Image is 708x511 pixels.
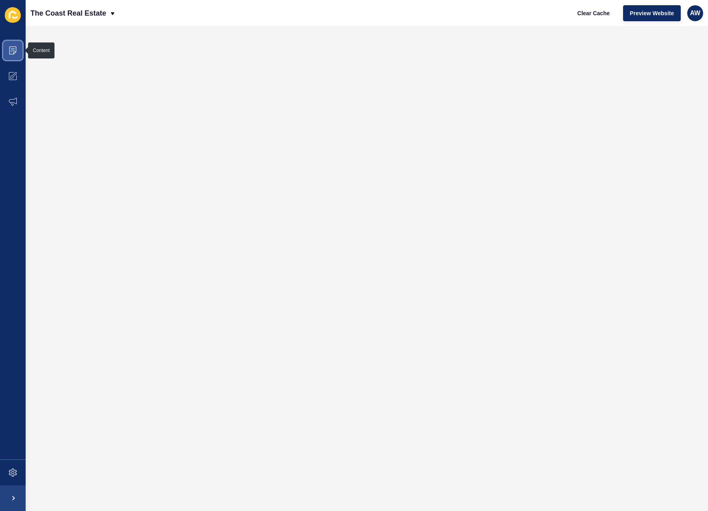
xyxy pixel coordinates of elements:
[30,3,106,23] p: The Coast Real Estate
[623,5,681,21] button: Preview Website
[577,9,610,17] span: Clear Cache
[630,9,674,17] span: Preview Website
[33,47,50,54] div: Content
[571,5,617,21] button: Clear Cache
[690,9,700,17] span: AW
